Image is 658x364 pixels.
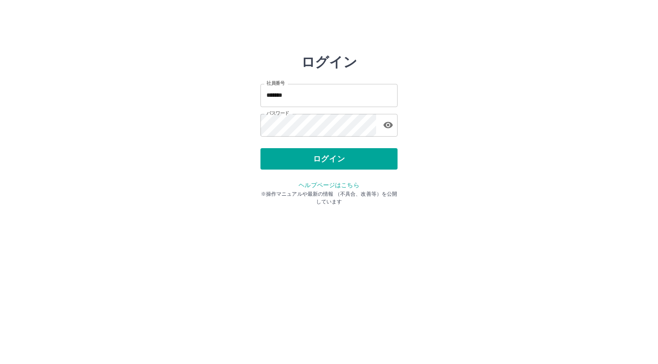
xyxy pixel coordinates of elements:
label: 社員番号 [266,80,284,87]
a: ヘルプページはこちら [299,182,359,188]
p: ※操作マニュアルや最新の情報 （不具合、改善等）を公開しています [260,190,398,206]
label: パスワード [266,110,289,116]
h2: ログイン [301,54,357,70]
button: ログイン [260,148,398,170]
